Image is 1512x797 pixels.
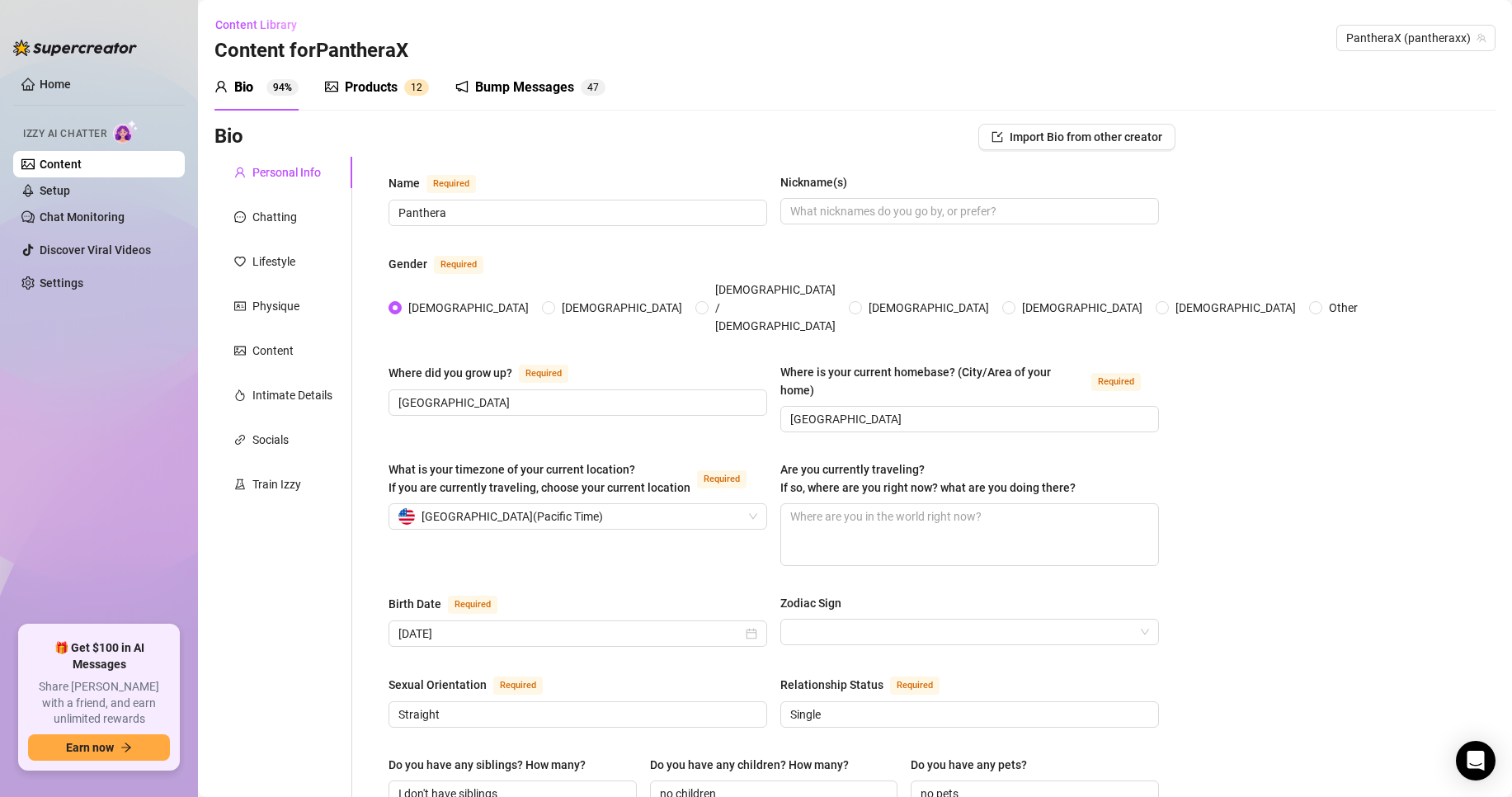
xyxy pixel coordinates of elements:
[1477,33,1486,43] span: team
[389,675,561,695] label: Sexual Orientation
[780,676,883,694] div: Relationship Status
[389,173,494,193] label: Name
[790,202,1146,220] input: Nickname(s)
[790,410,1146,428] input: Where is your current homebase? (City/Area of your home)
[234,167,246,178] span: user
[234,256,246,267] span: heart
[66,741,114,754] span: Earn now
[780,363,1159,399] label: Where is your current homebase? (City/Area of your home)
[978,124,1175,150] button: Import Bio from other creator
[404,79,429,96] sup: 12
[862,299,996,317] span: [DEMOGRAPHIC_DATA]
[398,394,754,412] input: Where did you grow up?
[234,479,246,490] span: experiment
[709,281,842,335] span: [DEMOGRAPHIC_DATA] / [DEMOGRAPHIC_DATA]
[113,120,139,144] img: AI Chatter
[13,40,137,56] img: logo-BBDzfeDw.svg
[911,756,1039,774] label: Do you have any pets?
[519,365,568,383] span: Required
[402,299,535,317] span: [DEMOGRAPHIC_DATA]
[493,677,543,695] span: Required
[650,756,849,774] div: Do you have any children? How many?
[697,470,747,488] span: Required
[475,78,574,97] div: Bump Messages
[1015,299,1149,317] span: [DEMOGRAPHIC_DATA]
[40,243,151,257] a: Discover Viral Videos
[780,363,1085,399] div: Where is your current homebase? (City/Area of your home)
[911,756,1027,774] div: Do you have any pets?
[1322,299,1364,317] span: Other
[234,389,246,401] span: fire
[389,255,427,273] div: Gender
[790,705,1146,724] input: Relationship Status
[411,82,417,93] span: 1
[28,734,170,761] button: Earn nowarrow-right
[214,124,243,150] h3: Bio
[345,78,398,97] div: Products
[40,276,83,290] a: Settings
[23,126,106,142] span: Izzy AI Chatter
[252,475,301,493] div: Train Izzy
[1169,299,1302,317] span: [DEMOGRAPHIC_DATA]
[389,676,487,694] div: Sexual Orientation
[650,756,860,774] label: Do you have any children? How many?
[890,677,940,695] span: Required
[252,163,321,182] div: Personal Info
[398,705,754,724] input: Sexual Orientation
[389,595,441,613] div: Birth Date
[398,625,742,643] input: Birth Date
[389,463,690,494] span: What is your timezone of your current location? If you are currently traveling, choose your curre...
[389,756,597,774] label: Do you have any siblings? How many?
[780,173,859,191] label: Nickname(s)
[234,300,246,312] span: idcard
[389,756,586,774] div: Do you have any siblings? How many?
[455,80,469,93] span: notification
[28,679,170,728] span: Share [PERSON_NAME] with a friend, and earn unlimited rewards
[234,211,246,223] span: message
[1456,741,1496,780] div: Open Intercom Messenger
[214,38,408,64] h3: Content for PantheraX
[780,463,1076,494] span: Are you currently traveling? If so, where are you right now? what are you doing there?
[252,342,294,360] div: Content
[40,210,125,224] a: Chat Monitoring
[120,742,132,753] span: arrow-right
[426,175,476,193] span: Required
[215,18,297,31] span: Content Library
[234,434,246,446] span: link
[252,297,299,315] div: Physique
[389,254,502,274] label: Gender
[422,504,603,529] span: [GEOGRAPHIC_DATA] ( Pacific Time )
[234,345,246,356] span: picture
[587,82,593,93] span: 4
[40,78,71,91] a: Home
[214,80,228,93] span: user
[434,256,483,274] span: Required
[780,594,841,612] div: Zodiac Sign
[581,79,605,96] sup: 47
[252,252,295,271] div: Lifestyle
[417,82,422,93] span: 2
[398,204,754,222] input: Name
[1346,26,1486,50] span: PantheraX (pantheraxx)
[252,431,289,449] div: Socials
[448,596,497,614] span: Required
[234,78,253,97] div: Bio
[266,79,299,96] sup: 94%
[389,174,420,192] div: Name
[398,508,415,525] img: us
[389,363,586,383] label: Where did you grow up?
[325,80,338,93] span: picture
[780,675,958,695] label: Relationship Status
[1010,130,1162,144] span: Import Bio from other creator
[40,184,70,197] a: Setup
[252,386,332,404] div: Intimate Details
[780,594,853,612] label: Zodiac Sign
[992,131,1003,143] span: import
[389,364,512,382] div: Where did you grow up?
[214,12,310,38] button: Content Library
[555,299,689,317] span: [DEMOGRAPHIC_DATA]
[780,173,847,191] div: Nickname(s)
[252,208,297,226] div: Chatting
[28,640,170,672] span: 🎁 Get $100 in AI Messages
[593,82,599,93] span: 7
